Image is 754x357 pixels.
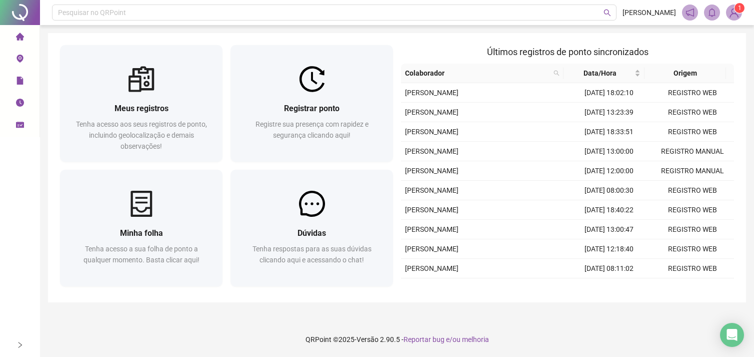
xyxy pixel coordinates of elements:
td: [DATE] 12:18:40 [567,239,651,259]
span: [PERSON_NAME] [405,167,458,175]
td: [DATE] 18:40:22 [567,200,651,220]
span: home [16,28,24,48]
span: bell [707,8,716,17]
span: search [553,70,559,76]
span: environment [16,50,24,70]
span: right [16,341,23,348]
span: Colaborador [405,68,549,79]
sup: Atualize o seu contato no menu Meus Dados [734,3,744,13]
span: Meus registros [114,104,168,113]
td: REGISTRO WEB [651,103,734,122]
span: Registrar ponto [284,104,339,113]
td: [DATE] 17:23:14 [567,278,651,298]
td: REGISTRO WEB [651,122,734,142]
td: REGISTRO WEB [651,83,734,103]
td: REGISTRO WEB [651,220,734,239]
a: Minha folhaTenha acesso a sua folha de ponto a qualquer momento. Basta clicar aqui! [60,170,222,286]
span: [PERSON_NAME] [405,108,458,116]
td: REGISTRO WEB [651,239,734,259]
footer: QRPoint © 2025 - 2.90.5 - [40,322,754,357]
span: Versão [356,335,378,343]
span: Reportar bug e/ou melhoria [403,335,489,343]
span: Tenha acesso a sua folha de ponto a qualquer momento. Basta clicar aqui! [83,245,199,264]
span: [PERSON_NAME] [622,7,676,18]
span: Tenha respostas para as suas dúvidas clicando aqui e acessando o chat! [252,245,371,264]
td: [DATE] 18:02:10 [567,83,651,103]
td: [DATE] 08:11:02 [567,259,651,278]
span: [PERSON_NAME] [405,245,458,253]
td: [DATE] 13:23:39 [567,103,651,122]
div: Open Intercom Messenger [720,323,744,347]
span: [PERSON_NAME] [405,89,458,97]
span: Registre sua presença com rapidez e segurança clicando aqui! [255,120,368,139]
span: [PERSON_NAME] [405,264,458,272]
span: 1 [738,5,741,12]
td: REGISTRO WEB [651,200,734,220]
span: notification [685,8,694,17]
img: 89605 [726,5,741,20]
td: REGISTRO MANUAL [651,142,734,161]
span: Últimos registros de ponto sincronizados [487,47,648,57]
a: Meus registrosTenha acesso aos seus registros de ponto, incluindo geolocalização e demais observa... [60,45,222,162]
span: clock-circle [16,94,24,114]
span: search [551,66,561,81]
th: Origem [644,64,725,83]
span: file [16,72,24,92]
span: [PERSON_NAME] [405,225,458,233]
span: [PERSON_NAME] [405,186,458,194]
span: [PERSON_NAME] [405,128,458,136]
td: [DATE] 08:00:30 [567,181,651,200]
td: REGISTRO WEB [651,181,734,200]
span: Minha folha [120,228,163,238]
td: [DATE] 13:00:47 [567,220,651,239]
span: [PERSON_NAME] [405,206,458,214]
td: [DATE] 13:00:00 [567,142,651,161]
span: [PERSON_NAME] [405,147,458,155]
a: Registrar pontoRegistre sua presença com rapidez e segurança clicando aqui! [230,45,393,162]
td: [DATE] 18:33:51 [567,122,651,142]
span: schedule [16,116,24,136]
span: Data/Hora [567,68,632,79]
span: Dúvidas [297,228,326,238]
a: DúvidasTenha respostas para as suas dúvidas clicando aqui e acessando o chat! [230,170,393,286]
td: REGISTRO WEB [651,259,734,278]
td: REGISTRO MANUAL [651,161,734,181]
span: search [603,9,611,17]
td: [DATE] 12:00:00 [567,161,651,181]
span: Tenha acesso aos seus registros de ponto, incluindo geolocalização e demais observações! [76,120,207,150]
td: REGISTRO WEB [651,278,734,298]
th: Data/Hora [563,64,644,83]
